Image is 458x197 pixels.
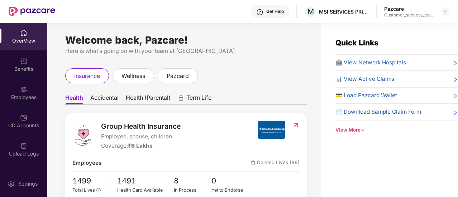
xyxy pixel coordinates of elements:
[167,72,189,80] span: pazcard
[335,38,378,47] span: Quick Links
[319,8,369,15] div: MSI SERVICES PRIVATE LIMITED
[186,94,211,104] span: Term Life
[72,175,101,187] span: 1499
[361,128,365,132] span: down
[117,175,174,187] span: 1491
[266,9,284,14] div: Get Help
[384,12,434,18] div: Customer_success_team_lead
[174,175,212,187] span: 8
[101,121,181,132] span: Group Health Insurance
[453,109,458,116] span: right
[335,75,394,83] span: 📊 View Active Claims
[384,5,434,12] div: Pazcare
[453,60,458,67] span: right
[292,122,300,129] img: RedirectIcon
[101,132,181,141] span: Employee, spouse, children
[20,142,27,149] img: svg+xml;base64,PHN2ZyBpZD0iVXBsb2FkX0xvZ3MiIGRhdGEtbmFtZT0iVXBsb2FkIExvZ3MiIHhtbG5zPSJodHRwOi8vd3...
[335,91,397,100] span: 💳 Load Pazcard Wallet
[65,46,307,55] div: Here is what’s going on with your team at [GEOGRAPHIC_DATA]
[251,159,300,167] span: Deleted Lives (88)
[20,86,27,93] img: svg+xml;base64,PHN2ZyBpZD0iRW1wbG95ZWVzIiB4bWxucz0iaHR0cDovL3d3dy53My5vcmcvMjAwMC9zdmciIHdpZHRoPS...
[8,180,15,187] img: svg+xml;base64,PHN2ZyBpZD0iU2V0dGluZy0yMHgyMCIgeG1sbnM9Imh0dHA6Ly93d3cudzMub3JnLzIwMDAvc3ZnIiB3aW...
[453,76,458,83] span: right
[251,161,256,165] img: deleteIcon
[20,58,27,65] img: svg+xml;base64,PHN2ZyBpZD0iQmVuZWZpdHMiIHhtbG5zPSJodHRwOi8vd3d3LnczLm9yZy8yMDAwL3N2ZyIgd2lkdGg9Ij...
[101,142,181,150] div: Coverage:
[9,7,55,16] img: New Pazcare Logo
[72,187,95,193] span: Total Lives
[16,180,40,187] div: Settings
[96,188,100,192] span: info-circle
[307,7,314,16] span: M
[65,37,307,43] div: Welcome back, Pazcare!
[128,142,153,149] span: ₹6 Lakhs
[256,9,263,16] img: svg+xml;base64,PHN2ZyBpZD0iSGVscC0zMngzMiIgeG1sbnM9Imh0dHA6Ly93d3cudzMub3JnLzIwMDAvc3ZnIiB3aWR0aD...
[335,58,406,67] span: 🏥 View Network Hospitals
[442,9,448,14] img: svg+xml;base64,PHN2ZyBpZD0iRHJvcGRvd24tMzJ4MzIiIHhtbG5zPSJodHRwOi8vd3d3LnczLm9yZy8yMDAwL3N2ZyIgd2...
[178,95,184,101] div: animation
[20,29,27,36] img: svg+xml;base64,PHN2ZyBpZD0iSG9tZSIgeG1sbnM9Imh0dHA6Ly93d3cudzMub3JnLzIwMDAvc3ZnIiB3aWR0aD0iMjAiIG...
[65,94,83,104] span: Health
[335,108,421,116] span: 📄 Download Sample Claim Form
[121,72,145,80] span: wellness
[20,114,27,121] img: svg+xml;base64,PHN2ZyBpZD0iQ0RfQWNjb3VudHMiIGRhdGEtbmFtZT0iQ0QgQWNjb3VudHMiIHhtbG5zPSJodHRwOi8vd3...
[258,121,285,139] img: insurerIcon
[126,94,171,104] span: Health (Parental)
[453,93,458,100] span: right
[211,175,249,187] span: 0
[72,125,94,146] img: logo
[211,187,249,194] div: Yet to Endorse
[117,187,174,194] div: Health Card Available
[72,159,101,167] span: Employees
[335,126,458,134] div: View More
[74,72,100,80] span: insurance
[174,187,212,194] div: In Process
[90,94,119,104] span: Accidental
